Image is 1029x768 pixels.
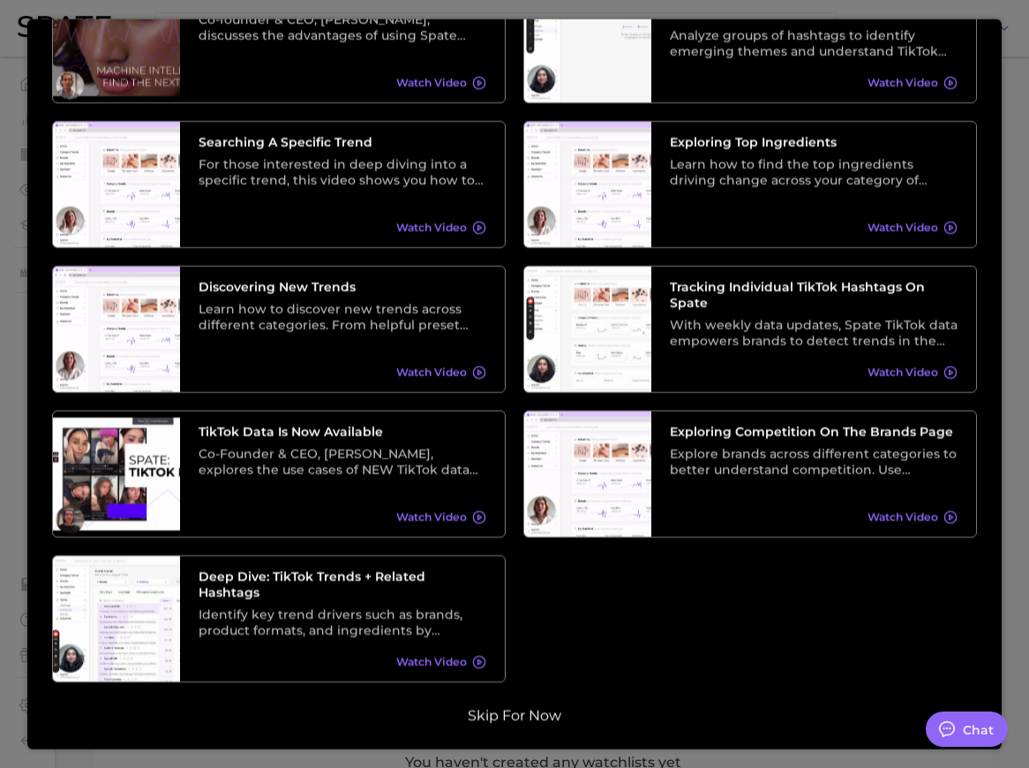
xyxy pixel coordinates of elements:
[670,316,958,348] div: With weekly data updates, Spate TikTok data empowers brands to detect trends in the earliest stag...
[199,423,486,439] h3: TikTok data is now available
[52,120,506,247] a: Searching A Specific TrendFor those interested in deep diving into a specific trend, this video s...
[199,568,486,599] h3: Deep Dive: TikTok Trends + Related Hashtags
[523,120,977,247] a: Exploring Top IngredientsLearn how to find the top ingredients driving change across your categor...
[868,221,938,234] span: Watch Video
[523,265,977,392] a: Tracking Individual TikTok Hashtags on SpateWith weekly data updates, Spate TikTok data empowers ...
[396,76,467,89] span: Watch Video
[199,11,486,42] div: Co-founder & CEO, [PERSON_NAME], discusses the advantages of using Spate data as well as its vari...
[52,265,506,392] a: Discovering New TrendsLearn how to discover new trends across different categories. From helpful ...
[670,445,958,477] div: Explore brands across different categories to better understand competition. Use different preset...
[670,278,958,310] h3: Tracking Individual TikTok Hashtags on Spate
[199,445,486,477] div: Co-Founder & CEO, [PERSON_NAME], explores the use cases of NEW TikTok data and its relationship w...
[670,423,958,439] h3: Exploring Competition on the Brands Page
[199,606,486,637] div: Identify key trend drivers such as brands, product formats, and ingredients by leveraging a categ...
[199,278,486,294] h3: Discovering New Trends
[199,133,486,149] h3: Searching A Specific Trend
[868,365,938,379] span: Watch Video
[199,155,486,187] div: For those interested in deep diving into a specific trend, this video shows you how to search tre...
[396,655,467,668] span: Watch Video
[868,76,938,89] span: Watch Video
[52,554,506,681] a: Deep Dive: TikTok Trends + Related HashtagsIdentify key trend drivers such as brands, product for...
[670,26,958,58] div: Analyze groups of hashtags to identify emerging themes and understand TikTok trends at a higher l...
[199,300,486,332] div: Learn how to discover new trends across different categories. From helpful preset filters to diff...
[52,410,506,537] a: TikTok data is now availableCo-Founder & CEO, [PERSON_NAME], explores the use cases of NEW TikTok...
[670,155,958,187] div: Learn how to find the top ingredients driving change across your category of choice. From broad c...
[868,510,938,523] span: Watch Video
[670,133,958,149] h3: Exploring Top Ingredients
[523,410,977,537] a: Exploring Competition on the Brands PageExplore brands across different categories to better unde...
[396,365,467,379] span: Watch Video
[462,706,567,724] button: Skip for now
[396,510,467,523] span: Watch Video
[396,221,467,234] span: Watch Video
